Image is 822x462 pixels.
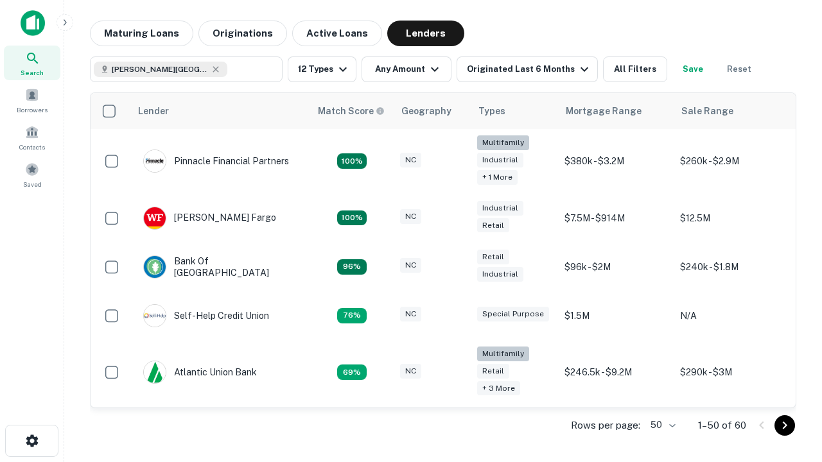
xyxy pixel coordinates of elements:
div: Geography [401,103,451,119]
div: + 3 more [477,381,520,396]
button: Lenders [387,21,464,46]
div: Multifamily [477,135,529,150]
td: $290k - $3M [674,340,789,405]
th: Capitalize uses an advanced AI algorithm to match your search with the best lender. The match sco... [310,93,394,129]
div: Capitalize uses an advanced AI algorithm to match your search with the best lender. The match sco... [318,104,385,118]
div: NC [400,258,421,273]
div: Retail [477,218,509,233]
td: N/A [674,291,789,340]
span: Contacts [19,142,45,152]
div: Pinnacle Financial Partners [143,150,289,173]
img: picture [144,361,166,383]
a: Search [4,46,60,80]
img: picture [144,256,166,278]
th: Types [471,93,558,129]
div: Industrial [477,201,523,216]
span: Search [21,67,44,78]
button: Active Loans [292,21,382,46]
td: $246.5k - $9.2M [558,340,674,405]
th: Sale Range [674,93,789,129]
img: picture [144,150,166,172]
button: All Filters [603,56,667,82]
span: [PERSON_NAME][GEOGRAPHIC_DATA], [GEOGRAPHIC_DATA] [112,64,208,75]
p: 1–50 of 60 [698,418,746,433]
div: NC [400,153,421,167]
div: Matching Properties: 26, hasApolloMatch: undefined [337,153,367,169]
img: picture [144,207,166,229]
div: Types [478,103,505,119]
th: Mortgage Range [558,93,674,129]
button: Any Amount [362,56,451,82]
div: [PERSON_NAME] Fargo [143,207,276,230]
a: Saved [4,157,60,192]
button: Reset [719,56,760,82]
button: Go to next page [774,415,795,436]
div: NC [400,209,421,224]
button: Originated Last 6 Months [457,56,598,82]
th: Geography [394,93,471,129]
a: Contacts [4,120,60,155]
td: $240k - $1.8M [674,243,789,291]
img: picture [144,305,166,327]
div: Industrial [477,267,523,282]
td: $7.5M - $914M [558,194,674,243]
div: Atlantic Union Bank [143,361,257,384]
button: Save your search to get updates of matches that match your search criteria. [672,56,713,82]
div: Matching Properties: 15, hasApolloMatch: undefined [337,210,367,226]
div: Originated Last 6 Months [467,62,592,77]
td: $1.5M [558,291,674,340]
div: Special Purpose [477,307,549,321]
div: + 1 more [477,170,518,185]
iframe: Chat Widget [758,359,822,421]
div: Matching Properties: 14, hasApolloMatch: undefined [337,259,367,275]
h6: Match Score [318,104,382,118]
div: Retail [477,250,509,264]
span: Borrowers [17,105,48,115]
td: $96k - $2M [558,243,674,291]
div: NC [400,364,421,379]
button: Originations [198,21,287,46]
div: Bank Of [GEOGRAPHIC_DATA] [143,255,297,278]
div: Multifamily [477,346,529,361]
img: capitalize-icon.png [21,10,45,36]
p: Rows per page: [571,418,640,433]
div: NC [400,307,421,321]
div: Matching Properties: 11, hasApolloMatch: undefined [337,308,367,323]
a: Borrowers [4,83,60,117]
div: 50 [645,416,678,434]
div: Industrial [477,153,523,167]
div: Lender [138,103,169,119]
div: Matching Properties: 10, hasApolloMatch: undefined [337,364,367,380]
div: Self-help Credit Union [143,304,269,327]
td: $12.5M [674,194,789,243]
span: Saved [23,179,42,189]
th: Lender [130,93,310,129]
div: Mortgage Range [566,103,642,119]
button: Maturing Loans [90,21,193,46]
td: $260k - $2.9M [674,129,789,194]
div: Sale Range [681,103,733,119]
div: Retail [477,364,509,379]
td: $380k - $3.2M [558,129,674,194]
button: 12 Types [288,56,356,82]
